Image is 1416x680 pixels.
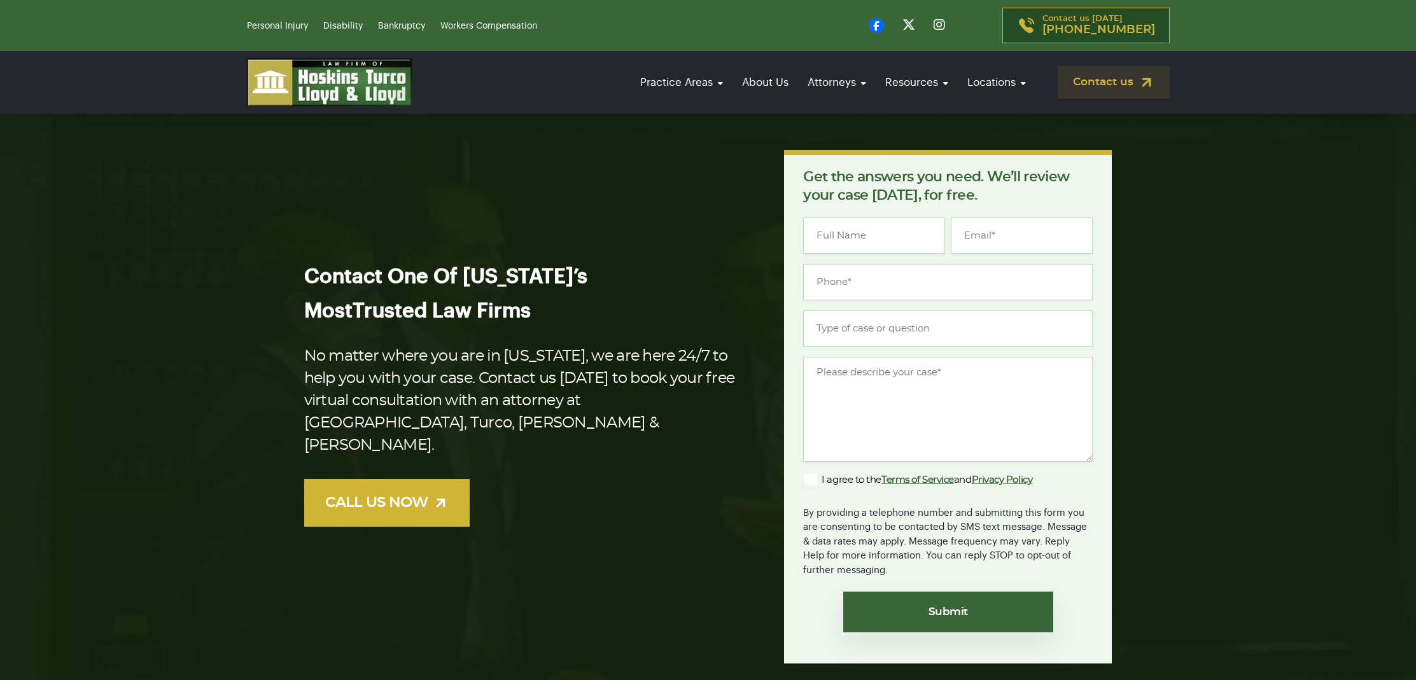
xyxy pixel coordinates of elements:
[304,301,353,321] span: Most
[304,479,470,527] a: CALL US NOW
[304,345,744,457] p: No matter where you are in [US_STATE], we are here 24/7 to help you with your case. Contact us [D...
[247,22,308,31] a: Personal Injury
[1002,8,1170,43] a: Contact us [DATE][PHONE_NUMBER]
[304,267,587,287] span: Contact One Of [US_STATE]’s
[433,495,449,511] img: arrow-up-right-light.svg
[803,498,1093,578] div: By providing a telephone number and submitting this form you are consenting to be contacted by SM...
[736,64,795,101] a: About Us
[1042,24,1155,36] span: [PHONE_NUMBER]
[843,592,1053,632] input: Submit
[803,168,1093,205] p: Get the answers you need. We’ll review your case [DATE], for free.
[803,264,1093,300] input: Phone*
[323,22,363,31] a: Disability
[972,475,1033,485] a: Privacy Policy
[961,64,1032,101] a: Locations
[881,475,954,485] a: Terms of Service
[634,64,729,101] a: Practice Areas
[353,301,531,321] span: Trusted Law Firms
[1042,15,1155,36] p: Contact us [DATE]
[801,64,873,101] a: Attorneys
[803,218,945,254] input: Full Name
[951,218,1093,254] input: Email*
[803,473,1032,488] label: I agree to the and
[440,22,537,31] a: Workers Compensation
[803,310,1093,347] input: Type of case or question
[1058,66,1170,99] a: Contact us
[247,59,412,106] img: logo
[879,64,955,101] a: Resources
[378,22,425,31] a: Bankruptcy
